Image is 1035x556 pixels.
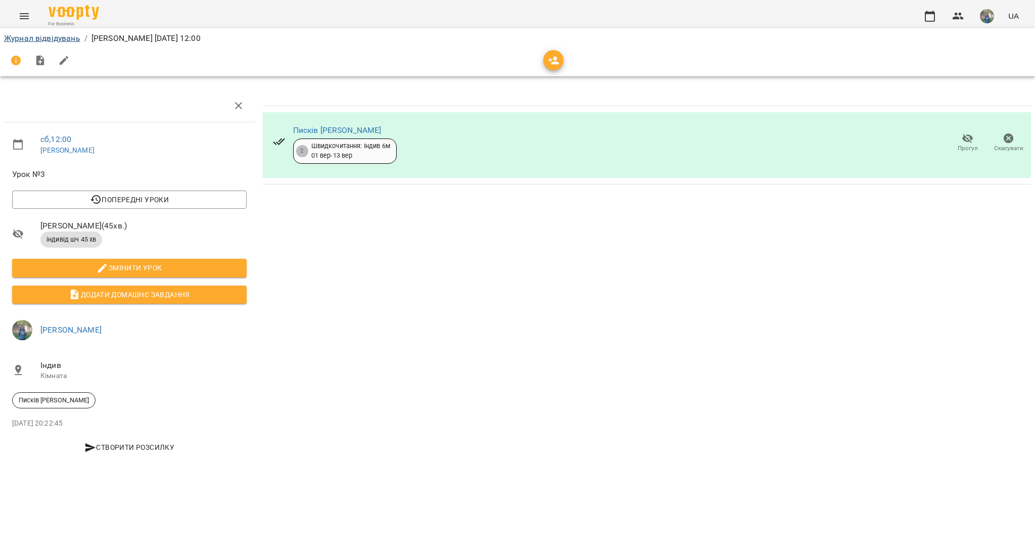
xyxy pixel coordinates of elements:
p: [PERSON_NAME] [DATE] 12:00 [91,32,201,44]
div: Писків [PERSON_NAME] [12,392,96,408]
a: Журнал відвідувань [4,33,80,43]
a: [PERSON_NAME] [40,325,102,335]
span: Змінити урок [20,262,239,274]
a: Писків [PERSON_NAME] [293,125,382,135]
span: Урок №3 [12,168,247,180]
button: Menu [12,4,36,28]
span: [PERSON_NAME] ( 45 хв. ) [40,220,247,232]
span: Створити розсилку [16,441,243,453]
button: Створити розсилку [12,438,247,456]
span: індивід шч 45 хв [40,235,102,244]
img: de1e453bb906a7b44fa35c1e57b3518e.jpg [980,9,994,23]
nav: breadcrumb [4,32,1031,44]
p: [DATE] 20:22:45 [12,419,247,429]
button: Змінити урок [12,259,247,277]
span: Додати домашнє завдання [20,289,239,301]
div: 2 [296,145,308,157]
span: For Business [49,21,99,27]
span: UA [1008,11,1019,21]
img: de1e453bb906a7b44fa35c1e57b3518e.jpg [12,320,32,340]
span: Прогул [958,144,978,153]
button: Додати домашнє завдання [12,286,247,304]
a: [PERSON_NAME] [40,146,95,154]
button: UA [1004,7,1023,25]
img: Voopty Logo [49,5,99,20]
span: Індив [40,359,247,372]
button: Попередні уроки [12,191,247,209]
div: Швидкочитання: Індив 6м 01 вер - 13 вер [311,142,390,160]
span: Попередні уроки [20,194,239,206]
li: / [84,32,87,44]
span: Писків [PERSON_NAME] [13,396,95,405]
span: Скасувати [994,144,1023,153]
button: Прогул [947,129,988,157]
a: сб , 12:00 [40,134,71,144]
button: Скасувати [988,129,1029,157]
p: Кімната [40,371,247,381]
